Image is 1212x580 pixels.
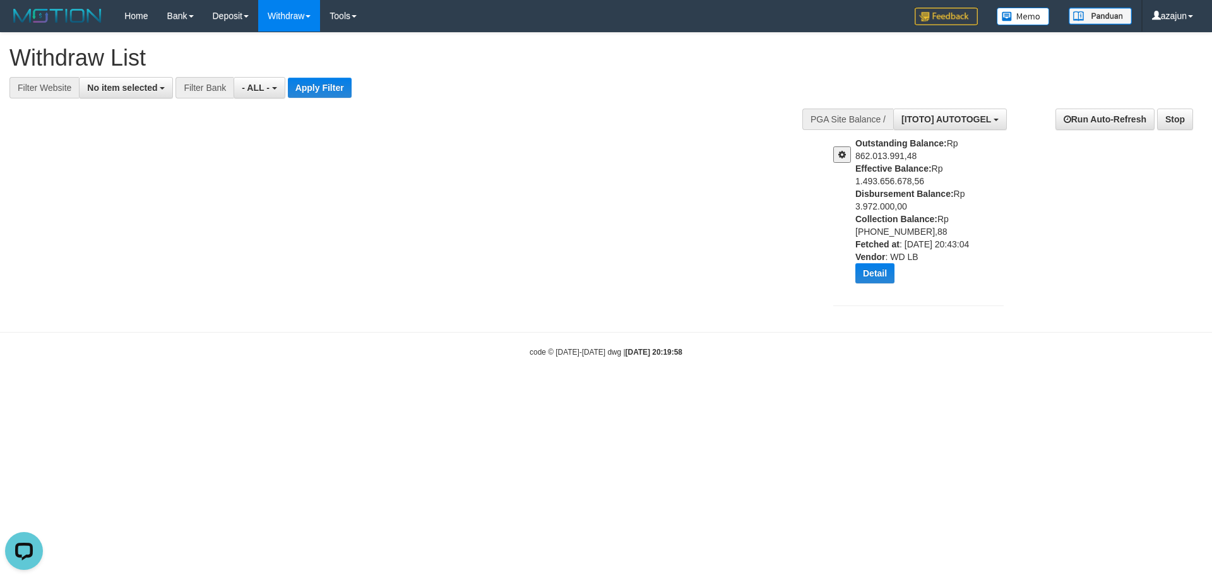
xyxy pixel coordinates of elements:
[530,348,682,357] small: code © [DATE]-[DATE] dwg |
[79,77,173,98] button: No item selected
[855,239,900,249] b: Fetched at
[626,348,682,357] strong: [DATE] 20:19:58
[242,83,270,93] span: - ALL -
[9,6,105,25] img: MOTION_logo.png
[855,163,932,174] b: Effective Balance:
[5,5,43,43] button: Open LiveChat chat widget
[855,263,894,283] button: Detail
[855,214,937,224] b: Collection Balance:
[234,77,285,98] button: - ALL -
[175,77,234,98] div: Filter Bank
[87,83,157,93] span: No item selected
[855,189,954,199] b: Disbursement Balance:
[1157,109,1193,130] a: Stop
[1069,8,1132,25] img: panduan.png
[855,137,1013,293] div: Rp 862.013.991,48 Rp 1.493.656.678,56 Rp 3.972.000,00 Rp [PHONE_NUMBER],88 : [DATE] 20:43:04 : WD LB
[288,78,352,98] button: Apply Filter
[901,114,991,124] span: [ITOTO] AUTOTOGEL
[855,252,885,262] b: Vendor
[893,109,1007,130] button: [ITOTO] AUTOTOGEL
[9,45,795,71] h1: Withdraw List
[915,8,978,25] img: Feedback.jpg
[1055,109,1155,130] a: Run Auto-Refresh
[855,138,947,148] b: Outstanding Balance:
[802,109,893,130] div: PGA Site Balance /
[9,77,79,98] div: Filter Website
[997,8,1050,25] img: Button%20Memo.svg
